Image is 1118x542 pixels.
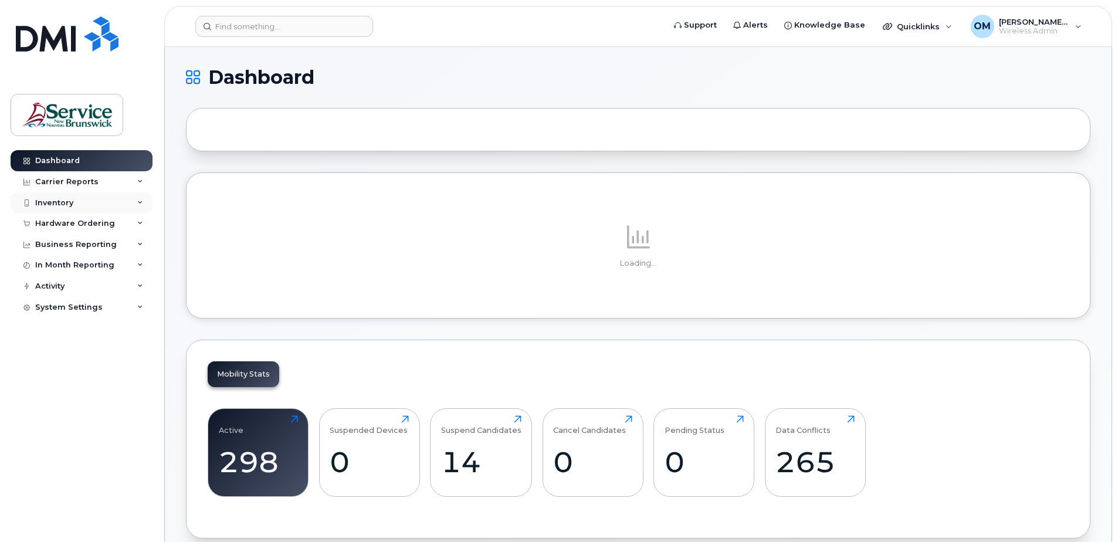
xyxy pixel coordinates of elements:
a: Data Conflicts265 [775,415,855,490]
div: Suspended Devices [330,415,408,435]
div: Data Conflicts [775,415,831,435]
div: Suspend Candidates [441,415,521,435]
span: Dashboard [208,69,314,86]
div: 0 [330,445,409,479]
p: Loading... [208,258,1069,269]
div: Cancel Candidates [553,415,626,435]
div: 0 [665,445,744,479]
a: Cancel Candidates0 [553,415,632,490]
a: Pending Status0 [665,415,744,490]
div: 298 [219,445,298,479]
div: 14 [441,445,521,479]
a: Suspended Devices0 [330,415,409,490]
a: Active298 [219,415,298,490]
div: Active [219,415,243,435]
div: 265 [775,445,855,479]
div: 0 [553,445,632,479]
div: Pending Status [665,415,724,435]
a: Suspend Candidates14 [441,415,521,490]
